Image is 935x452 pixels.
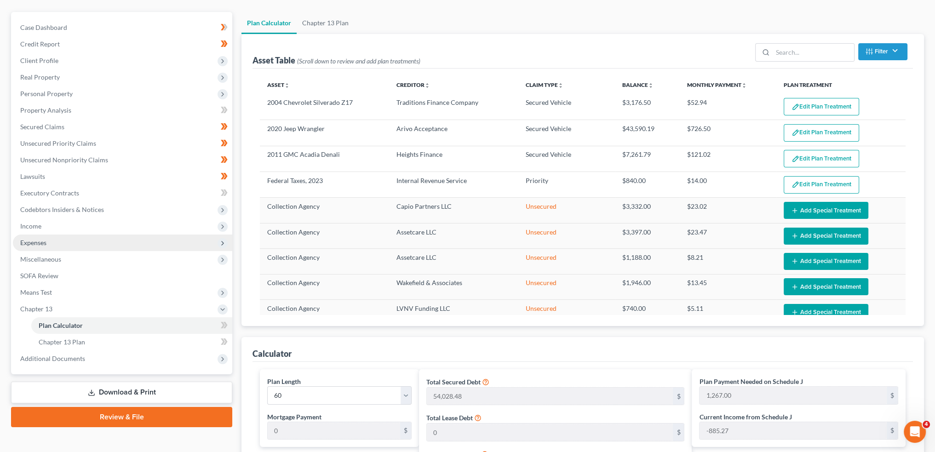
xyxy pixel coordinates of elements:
[518,249,615,274] td: Unsecured
[20,57,58,64] span: Client Profile
[11,382,232,403] a: Download & Print
[518,146,615,172] td: Secured Vehicle
[260,249,389,274] td: Collection Agency
[426,413,473,423] label: Total Lease Debt
[20,156,108,164] span: Unsecured Nonpriority Claims
[20,189,79,197] span: Executory Contracts
[699,412,792,422] label: Current Income from Schedule J
[904,421,926,443] iframe: Intercom live chat
[20,255,61,263] span: Miscellaneous
[687,81,747,88] a: Monthly Paymentunfold_more
[31,334,232,350] a: Chapter 13 Plan
[20,239,46,246] span: Expenses
[39,321,83,329] span: Plan Calculator
[680,300,777,325] td: $5.11
[784,98,859,115] button: Edit Plan Treatment
[784,124,859,142] button: Edit Plan Treatment
[518,172,615,198] td: Priority
[427,388,673,405] input: 0.00
[887,387,898,404] div: $
[784,228,868,245] button: Add Special Treatment
[700,422,887,440] input: 0.00
[260,223,389,248] td: Collection Agency
[389,94,518,120] td: Traditions Finance Company
[260,198,389,223] td: Collection Agency
[260,300,389,325] td: Collection Agency
[284,83,290,88] i: unfold_more
[426,377,481,387] label: Total Secured Debt
[615,274,679,299] td: $1,946.00
[680,94,777,120] td: $52.94
[615,120,679,146] td: $43,590.19
[297,12,354,34] a: Chapter 13 Plan
[792,181,799,189] img: edit-pencil-c1479a1de80d8dea1e2430c2f745a3c6a07e9d7aa2eeffe225670001d78357a8.svg
[20,222,41,230] span: Income
[648,83,654,88] i: unfold_more
[20,288,52,296] span: Means Test
[389,249,518,274] td: Assetcare LLC
[297,57,420,65] span: (Scroll down to review and add plan treatments)
[13,119,232,135] a: Secured Claims
[792,129,799,137] img: edit-pencil-c1479a1de80d8dea1e2430c2f745a3c6a07e9d7aa2eeffe225670001d78357a8.svg
[699,377,803,386] label: Plan Payment Needed on Schedule J
[887,422,898,440] div: $
[20,23,67,31] span: Case Dashboard
[13,19,232,36] a: Case Dashboard
[615,172,679,198] td: $840.00
[20,206,104,213] span: Codebtors Insiders & Notices
[389,146,518,172] td: Heights Finance
[680,120,777,146] td: $726.50
[389,120,518,146] td: Arivo Acceptance
[680,198,777,223] td: $23.02
[615,198,679,223] td: $3,332.00
[858,43,907,60] button: Filter
[267,412,321,422] label: Mortgage Payment
[13,152,232,168] a: Unsecured Nonpriority Claims
[518,274,615,299] td: Unsecured
[252,348,292,359] div: Calculator
[680,274,777,299] td: $13.45
[13,135,232,152] a: Unsecured Priority Claims
[20,139,96,147] span: Unsecured Priority Claims
[776,76,906,94] th: Plan Treatment
[673,388,684,405] div: $
[20,40,60,48] span: Credit Report
[389,274,518,299] td: Wakefield & Associates
[680,249,777,274] td: $8.21
[252,55,420,66] div: Asset Table
[31,317,232,334] a: Plan Calculator
[923,421,930,428] span: 4
[20,106,71,114] span: Property Analysis
[241,12,297,34] a: Plan Calculator
[389,172,518,198] td: Internal Revenue Service
[518,94,615,120] td: Secured Vehicle
[20,305,52,313] span: Chapter 13
[400,422,411,440] div: $
[260,120,389,146] td: 2020 Jeep Wrangler
[615,223,679,248] td: $3,397.00
[673,423,684,441] div: $
[622,81,654,88] a: Balanceunfold_more
[260,146,389,172] td: 2011 GMC Acadia Denali
[20,123,64,131] span: Secured Claims
[260,94,389,120] td: 2004 Chevrolet Silverado Z17
[20,172,45,180] span: Lawsuits
[396,81,430,88] a: Creditorunfold_more
[784,202,868,219] button: Add Special Treatment
[680,223,777,248] td: $23.47
[260,172,389,198] td: Federal Taxes, 2023
[13,36,232,52] a: Credit Report
[784,304,868,321] button: Add Special Treatment
[20,355,85,362] span: Additional Documents
[615,300,679,325] td: $740.00
[260,274,389,299] td: Collection Agency
[680,146,777,172] td: $121.02
[615,249,679,274] td: $1,188.00
[680,172,777,198] td: $14.00
[741,83,747,88] i: unfold_more
[518,120,615,146] td: Secured Vehicle
[700,387,887,404] input: 0.00
[792,155,799,163] img: edit-pencil-c1479a1de80d8dea1e2430c2f745a3c6a07e9d7aa2eeffe225670001d78357a8.svg
[424,83,430,88] i: unfold_more
[784,278,868,295] button: Add Special Treatment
